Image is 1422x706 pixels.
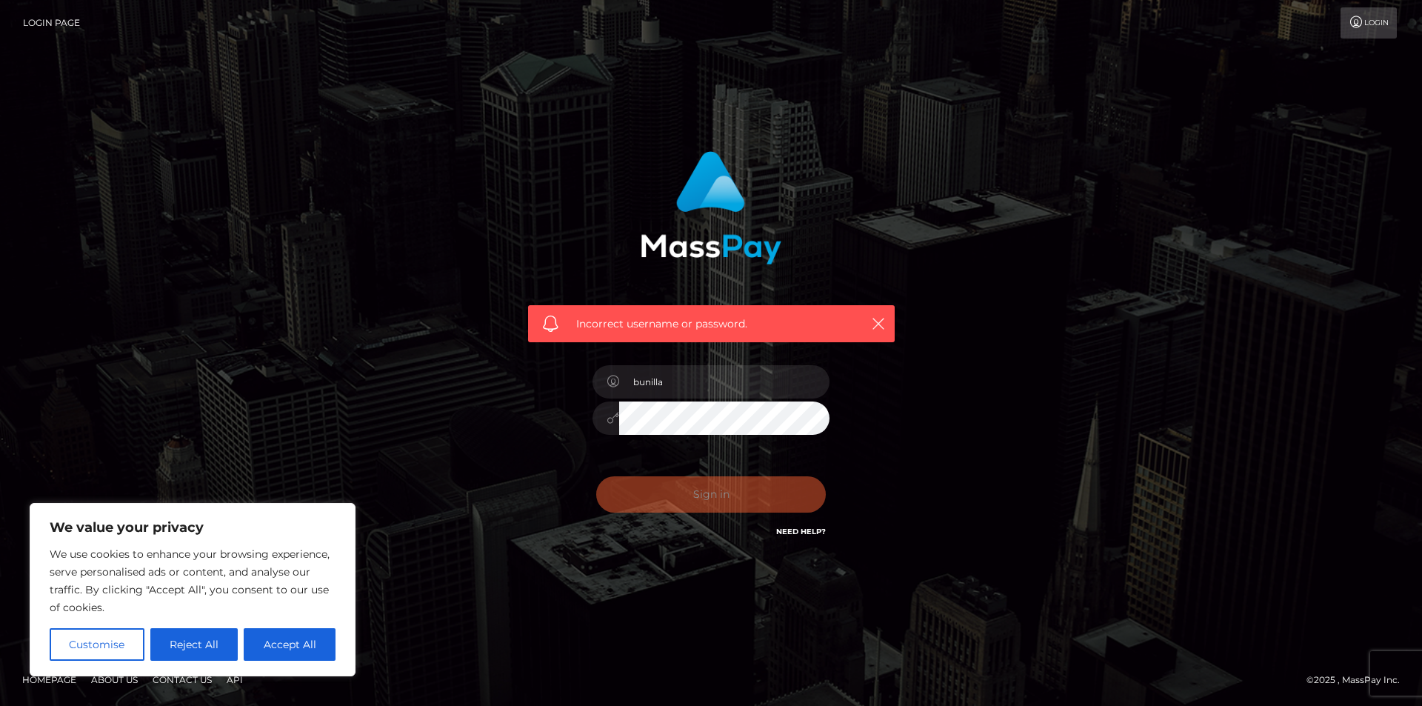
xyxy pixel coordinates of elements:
a: Login [1341,7,1397,39]
p: We value your privacy [50,519,336,536]
button: Accept All [244,628,336,661]
a: Homepage [16,668,82,691]
a: API [221,668,249,691]
p: We use cookies to enhance your browsing experience, serve personalised ads or content, and analys... [50,545,336,616]
button: Customise [50,628,144,661]
span: Incorrect username or password. [576,316,847,332]
div: © 2025 , MassPay Inc. [1306,672,1411,688]
img: MassPay Login [641,151,781,264]
button: Reject All [150,628,238,661]
input: Username... [619,365,829,399]
div: We value your privacy [30,503,355,676]
a: About Us [85,668,144,691]
a: Contact Us [147,668,218,691]
a: Need Help? [776,527,826,536]
a: Login Page [23,7,80,39]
